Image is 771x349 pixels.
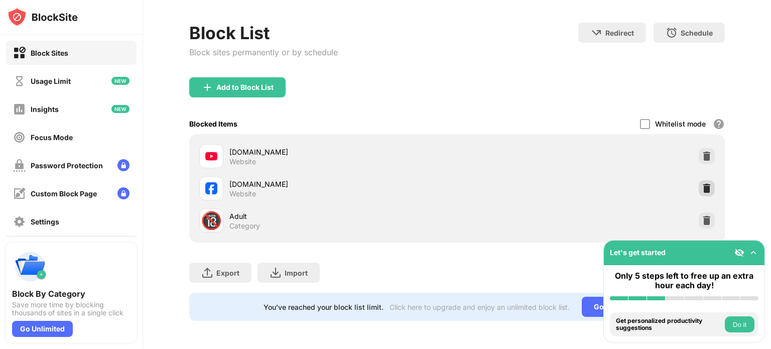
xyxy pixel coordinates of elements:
img: insights-off.svg [13,103,26,115]
img: focus-off.svg [13,131,26,144]
div: Custom Block Page [31,189,97,198]
img: time-usage-off.svg [13,75,26,87]
div: Insights [31,105,59,113]
img: push-categories.svg [12,249,48,285]
div: Website [229,189,256,198]
div: Adult [229,211,457,221]
img: block-on.svg [13,47,26,59]
div: Go Unlimited [582,297,651,317]
div: Export [216,269,239,277]
div: Redirect [605,29,634,37]
div: [DOMAIN_NAME] [229,147,457,157]
div: Go Unlimited [12,321,73,337]
img: favicons [205,182,217,194]
div: Block List [189,23,338,43]
div: You’ve reached your block list limit. [264,303,383,311]
div: Focus Mode [31,133,73,142]
div: Get personalized productivity suggestions [616,317,722,332]
div: Password Protection [31,161,103,170]
img: new-icon.svg [111,105,130,113]
img: lock-menu.svg [117,187,130,199]
img: favicons [205,150,217,162]
img: logo-blocksite.svg [7,7,78,27]
div: Website [229,157,256,166]
div: Import [285,269,308,277]
div: Click here to upgrade and enjoy an unlimited block list. [390,303,570,311]
div: 🔞 [201,210,222,231]
div: [DOMAIN_NAME] [229,179,457,189]
div: Block Sites [31,49,68,57]
div: Add to Block List [216,83,274,91]
div: Let's get started [610,248,666,257]
div: Usage Limit [31,77,71,85]
div: Schedule [681,29,713,37]
div: Blocked Items [189,120,237,128]
div: Block By Category [12,289,131,299]
div: Save more time by blocking thousands of sites in a single click [12,301,131,317]
div: Block sites permanently or by schedule [189,47,338,57]
div: Category [229,221,260,230]
button: Do it [725,316,754,332]
div: Only 5 steps left to free up an extra hour each day! [610,271,758,290]
img: omni-setup-toggle.svg [748,248,758,258]
img: lock-menu.svg [117,159,130,171]
img: customize-block-page-off.svg [13,187,26,200]
div: Whitelist mode [655,120,706,128]
img: password-protection-off.svg [13,159,26,172]
div: Settings [31,217,59,226]
img: eye-not-visible.svg [734,248,744,258]
img: settings-off.svg [13,215,26,228]
img: new-icon.svg [111,77,130,85]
